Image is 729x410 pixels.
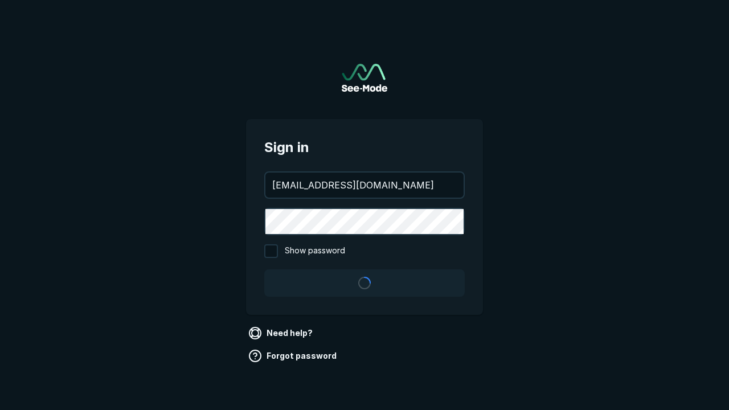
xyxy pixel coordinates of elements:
input: your@email.com [265,173,464,198]
a: Need help? [246,324,317,342]
a: Go to sign in [342,64,387,92]
a: Forgot password [246,347,341,365]
span: Sign in [264,137,465,158]
span: Show password [285,244,345,258]
img: See-Mode Logo [342,64,387,92]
